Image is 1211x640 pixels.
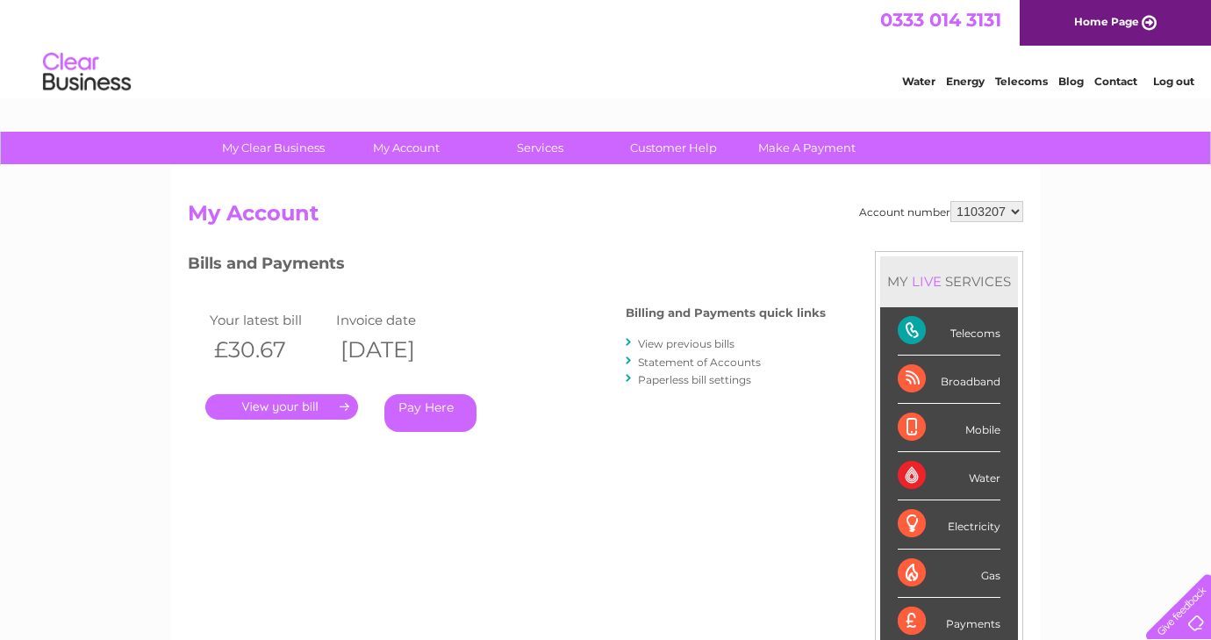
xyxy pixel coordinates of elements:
a: Pay Here [384,394,477,432]
div: Electricity [898,500,1000,549]
a: Customer Help [601,132,746,164]
a: 0333 014 3131 [880,9,1001,31]
a: Make A Payment [734,132,879,164]
a: View previous bills [638,337,734,350]
td: Your latest bill [205,308,332,332]
a: . [205,394,358,420]
a: Log out [1153,75,1194,88]
a: Water [902,75,935,88]
h2: My Account [188,201,1023,234]
a: Paperless bill settings [638,373,751,386]
div: Mobile [898,404,1000,452]
a: Blog [1058,75,1084,88]
a: My Clear Business [201,132,346,164]
a: Contact [1094,75,1137,88]
div: Broadband [898,356,1000,404]
a: Services [468,132,613,164]
div: Gas [898,550,1000,598]
div: LIVE [908,273,945,290]
a: Energy [946,75,985,88]
div: Telecoms [898,307,1000,356]
h4: Billing and Payments quick links [626,306,826,320]
td: Invoice date [332,308,458,332]
th: [DATE] [332,332,458,368]
a: Statement of Accounts [638,356,761,369]
a: My Account [334,132,479,164]
div: Clear Business is a trading name of Verastar Limited (registered in [GEOGRAPHIC_DATA] No. 3667643... [192,10,1021,85]
div: Water [898,452,1000,500]
a: Telecoms [995,75,1048,88]
h3: Bills and Payments [188,251,826,282]
th: £30.67 [205,332,332,368]
div: MY SERVICES [880,256,1018,306]
div: Account number [859,201,1023,222]
img: logo.png [42,46,132,99]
